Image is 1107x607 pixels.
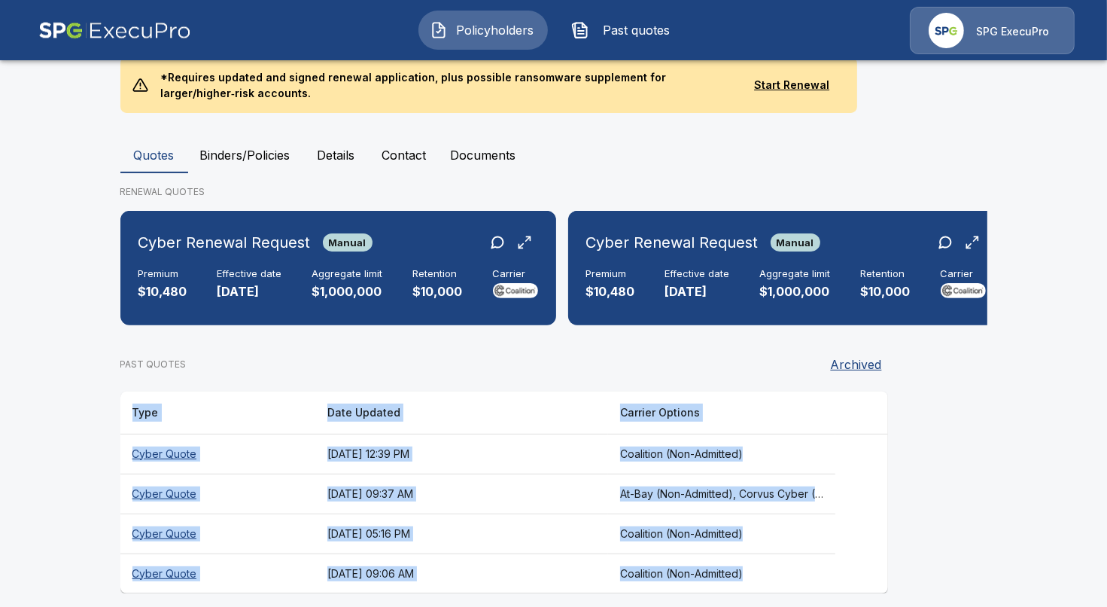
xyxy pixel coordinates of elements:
th: Cyber Quote [120,474,315,514]
button: Policyholders IconPolicyholders [418,11,548,50]
h6: Aggregate limit [312,268,383,280]
h6: Effective date [217,268,282,280]
h6: Retention [861,268,911,280]
p: $10,480 [586,283,635,300]
button: Details [303,137,370,173]
img: Carrier [941,283,986,298]
p: $1,000,000 [760,283,831,300]
p: $1,000,000 [312,283,383,300]
th: Carrier Options [608,392,836,435]
a: Agency IconSPG ExecuPro [910,7,1075,54]
span: Policyholders [454,21,537,39]
p: $10,000 [413,283,463,300]
button: Archived [825,349,888,380]
button: Binders/Policies [188,137,303,173]
button: Contact [370,137,439,173]
th: Type [120,392,315,435]
th: [DATE] 09:06 AM [315,554,608,593]
h6: Carrier [941,268,986,280]
h6: Cyber Renewal Request [586,230,759,255]
img: Carrier [493,283,538,298]
p: [DATE] [665,283,730,300]
p: PAST QUOTES [120,358,187,371]
span: Manual [771,236,820,249]
h6: Aggregate limit [760,268,831,280]
p: SPG ExecuPro [976,24,1049,39]
th: Cyber Quote [120,434,315,474]
th: [DATE] 05:16 PM [315,514,608,554]
img: Policyholders Icon [430,21,448,39]
th: Coalition (Non-Admitted) [608,554,836,593]
th: Cyber Quote [120,514,315,554]
img: Agency Icon [929,13,964,48]
h6: Premium [138,268,187,280]
button: Past quotes IconPast quotes [560,11,689,50]
div: policyholder tabs [120,137,987,173]
p: $10,480 [138,283,187,300]
p: RENEWAL QUOTES [120,185,987,199]
button: Quotes [120,137,188,173]
h6: Premium [586,268,635,280]
th: Cyber Quote [120,554,315,593]
span: Manual [323,236,373,249]
th: Coalition (Non-Admitted) [608,434,836,474]
button: Start Renewal [739,72,845,99]
h6: Carrier [493,268,538,280]
img: AA Logo [38,7,191,54]
span: Past quotes [595,21,678,39]
button: Documents [439,137,528,173]
h6: Cyber Renewal Request [138,230,311,255]
th: Date Updated [315,392,608,435]
p: $10,000 [861,283,911,300]
th: At-Bay (Non-Admitted), Corvus Cyber (Non-Admitted), Tokio Marine TMHCC (Non-Admitted), Elpha (Non... [608,474,836,514]
p: [DATE] [217,283,282,300]
img: Past quotes Icon [571,21,589,39]
th: [DATE] 12:39 PM [315,434,608,474]
th: [DATE] 09:37 AM [315,474,608,514]
h6: Retention [413,268,463,280]
table: responsive table [120,392,888,593]
h6: Effective date [665,268,730,280]
th: Coalition (Non-Admitted) [608,514,836,554]
p: *Requires updated and signed renewal application, plus possible ransomware supplement for larger/... [148,57,739,113]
